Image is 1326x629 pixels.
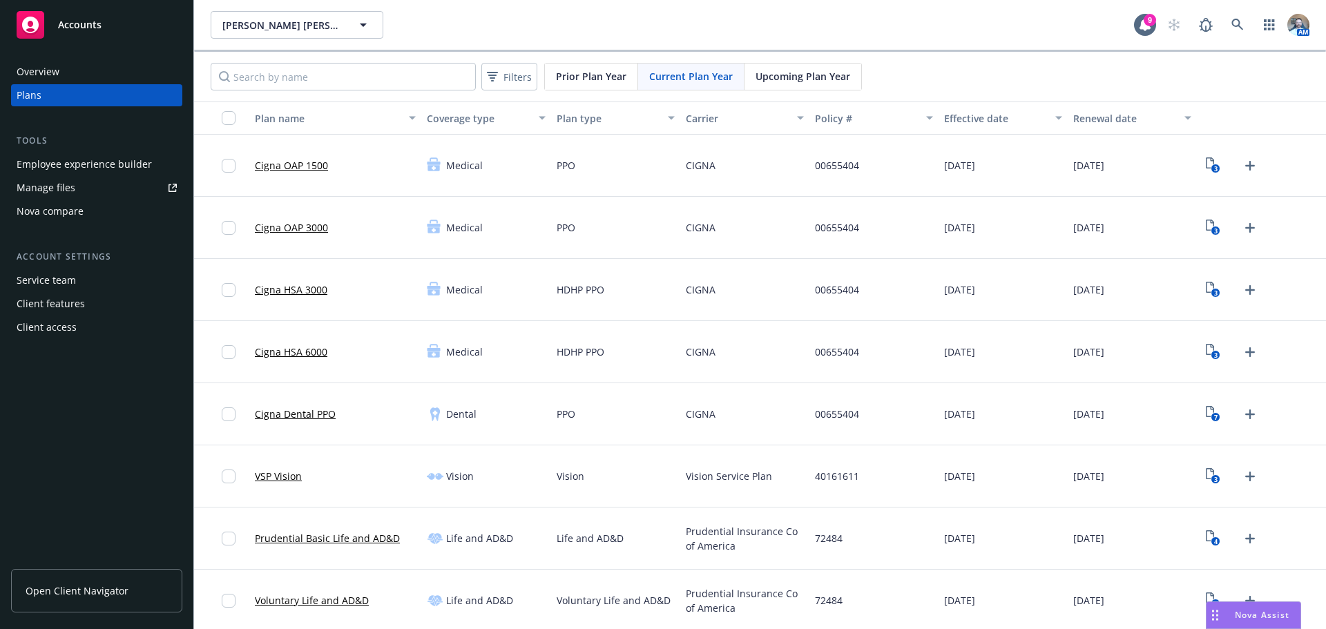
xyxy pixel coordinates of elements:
[557,111,660,126] div: Plan type
[1073,531,1104,545] span: [DATE]
[255,469,302,483] a: VSP Vision
[1202,403,1224,425] a: View Plan Documents
[11,250,182,264] div: Account settings
[11,6,182,44] a: Accounts
[58,19,102,30] span: Accounts
[255,531,400,545] a: Prudential Basic Life and AD&D
[944,469,975,483] span: [DATE]
[1073,593,1104,608] span: [DATE]
[11,316,182,338] a: Client access
[1224,11,1251,39] a: Search
[815,345,859,359] span: 00655404
[680,101,809,135] button: Carrier
[17,153,152,175] div: Employee experience builder
[1214,413,1218,422] text: 7
[1202,590,1224,612] a: View Plan Documents
[557,469,584,483] span: Vision
[446,469,474,483] span: Vision
[815,220,859,235] span: 00655404
[1073,158,1104,173] span: [DATE]
[11,134,182,148] div: Tools
[11,84,182,106] a: Plans
[1239,528,1261,550] a: Upload Plan Documents
[686,524,804,553] span: Prudential Insurance Co of America
[1202,465,1224,487] a: View Plan Documents
[1235,609,1289,621] span: Nova Assist
[1239,590,1261,612] a: Upload Plan Documents
[815,531,843,545] span: 72484
[686,586,804,615] span: Prudential Insurance Co of America
[686,158,715,173] span: CIGNA
[1239,155,1261,177] a: Upload Plan Documents
[17,293,85,315] div: Client features
[1202,217,1224,239] a: View Plan Documents
[1192,11,1220,39] a: Report a Bug
[557,345,604,359] span: HDHP PPO
[211,63,476,90] input: Search by name
[255,158,328,173] a: Cigna OAP 1500
[557,158,575,173] span: PPO
[222,470,236,483] input: Toggle Row Selected
[1214,164,1218,173] text: 3
[1239,465,1261,487] a: Upload Plan Documents
[809,101,939,135] button: Policy #
[686,111,789,126] div: Carrier
[1287,14,1309,36] img: photo
[17,177,75,199] div: Manage files
[255,593,369,608] a: Voluntary Life and AD&D
[446,593,513,608] span: Life and AD&D
[944,111,1047,126] div: Effective date
[1214,475,1218,484] text: 3
[756,69,850,84] span: Upcoming Plan Year
[815,158,859,173] span: 00655404
[1160,11,1188,39] a: Start snowing
[222,407,236,421] input: Toggle Row Selected
[255,407,336,421] a: Cigna Dental PPO
[1068,101,1197,135] button: Renewal date
[1202,279,1224,301] a: View Plan Documents
[686,407,715,421] span: CIGNA
[944,220,975,235] span: [DATE]
[1073,469,1104,483] span: [DATE]
[1207,602,1224,628] div: Drag to move
[222,221,236,235] input: Toggle Row Selected
[1202,341,1224,363] a: View Plan Documents
[222,283,236,297] input: Toggle Row Selected
[503,70,532,84] span: Filters
[222,594,236,608] input: Toggle Row Selected
[222,532,236,545] input: Toggle Row Selected
[17,316,77,338] div: Client access
[944,531,975,545] span: [DATE]
[686,345,715,359] span: CIGNA
[222,159,236,173] input: Toggle Row Selected
[1073,345,1104,359] span: [DATE]
[255,220,328,235] a: Cigna OAP 3000
[556,69,626,84] span: Prior Plan Year
[944,345,975,359] span: [DATE]
[427,111,530,126] div: Coverage type
[421,101,550,135] button: Coverage type
[11,61,182,83] a: Overview
[17,269,76,291] div: Service team
[686,282,715,297] span: CIGNA
[1073,220,1104,235] span: [DATE]
[944,158,975,173] span: [DATE]
[446,220,483,235] span: Medical
[255,345,327,359] a: Cigna HSA 6000
[944,593,975,608] span: [DATE]
[446,282,483,297] span: Medical
[944,407,975,421] span: [DATE]
[1239,279,1261,301] a: Upload Plan Documents
[1206,601,1301,629] button: Nova Assist
[944,282,975,297] span: [DATE]
[1214,351,1218,360] text: 3
[222,345,236,359] input: Toggle Row Selected
[11,177,182,199] a: Manage files
[11,153,182,175] a: Employee experience builder
[17,84,41,106] div: Plans
[255,111,401,126] div: Plan name
[255,282,327,297] a: Cigna HSA 3000
[551,101,680,135] button: Plan type
[1073,111,1176,126] div: Renewal date
[557,531,624,545] span: Life and AD&D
